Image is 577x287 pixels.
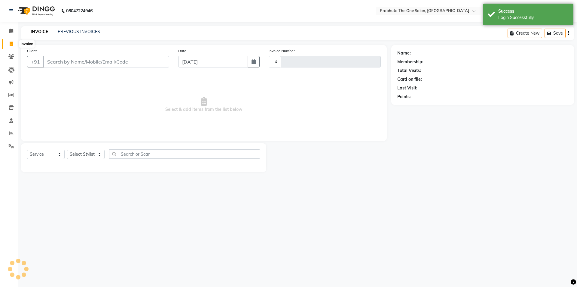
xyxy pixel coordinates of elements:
button: Save [545,29,566,38]
div: Invoice [19,40,34,48]
label: Client [27,48,37,54]
div: Success [498,8,569,14]
img: logo [15,2,56,19]
div: Total Visits: [397,67,421,74]
div: Card on file: [397,76,422,83]
b: 08047224946 [66,2,93,19]
label: Invoice Number [269,48,295,54]
label: Date [178,48,186,54]
button: +91 [27,56,44,67]
button: Create New [508,29,542,38]
div: Points: [397,94,411,100]
input: Search by Name/Mobile/Email/Code [43,56,169,67]
input: Search or Scan [109,149,260,159]
div: Last Visit: [397,85,417,91]
div: Name: [397,50,411,56]
div: Membership: [397,59,423,65]
span: Select & add items from the list below [27,75,381,135]
a: PREVIOUS INVOICES [58,29,100,34]
div: Login Successfully. [498,14,569,21]
a: INVOICE [28,27,50,37]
